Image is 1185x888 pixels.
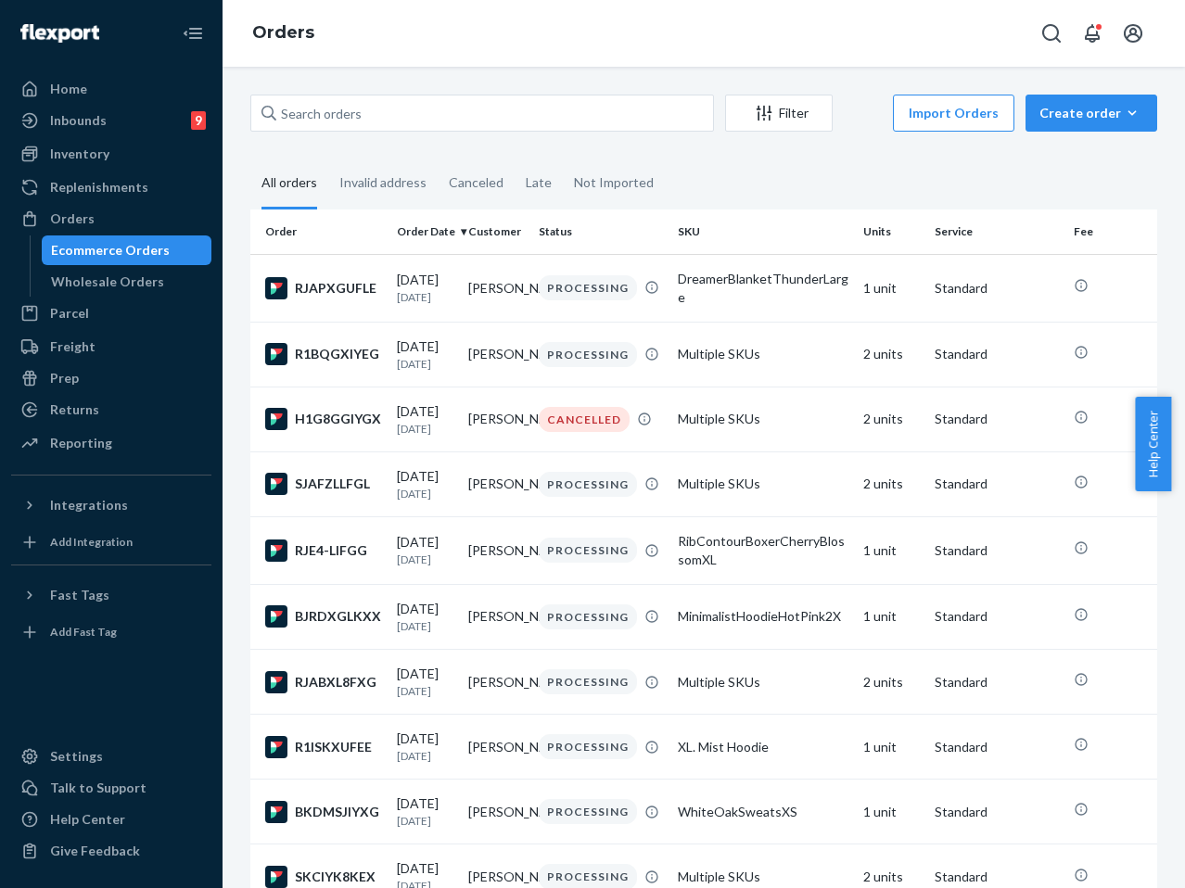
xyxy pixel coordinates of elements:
a: Ecommerce Orders [42,235,212,265]
div: DreamerBlanketThunderLarge [678,270,848,307]
div: PROCESSING [539,734,637,759]
a: Orders [11,204,211,234]
td: 2 units [856,322,927,387]
th: Fee [1066,209,1178,254]
div: Returns [50,400,99,419]
a: Returns [11,395,211,425]
div: Create order [1039,104,1143,122]
div: Prep [50,369,79,387]
div: PROCESSING [539,342,637,367]
td: Multiple SKUs [670,650,856,715]
td: 1 unit [856,584,927,649]
div: Inbounds [50,111,107,130]
th: Units [856,209,927,254]
div: [DATE] [397,533,453,567]
span: Help Center [1135,397,1171,491]
a: Wholesale Orders [42,267,212,297]
div: BJRDXGLKXX [265,605,382,628]
div: R1BQGXIYEG [265,343,382,365]
td: [PERSON_NAME] [461,516,532,584]
a: Inbounds9 [11,106,211,135]
div: PROCESSING [539,799,637,824]
div: Invalid address [339,159,427,207]
th: SKU [670,209,856,254]
th: Order Date [389,209,461,254]
td: 2 units [856,451,927,516]
p: Standard [935,475,1059,493]
a: Inventory [11,139,211,169]
div: Integrations [50,496,128,514]
p: [DATE] [397,289,453,305]
a: Prep [11,363,211,393]
p: Standard [935,803,1059,821]
td: [PERSON_NAME] [461,780,532,844]
a: Add Integration [11,527,211,557]
a: Help Center [11,805,211,834]
div: WhiteOakSweatsXS [678,803,848,821]
div: MinimalistHoodieHotPink2X [678,607,848,626]
div: Give Feedback [50,842,140,860]
button: Talk to Support [11,773,211,803]
button: Give Feedback [11,836,211,866]
p: [DATE] [397,421,453,437]
div: [DATE] [397,402,453,437]
p: [DATE] [397,356,453,372]
p: [DATE] [397,683,453,699]
td: 2 units [856,650,927,715]
a: Freight [11,332,211,362]
iframe: Opens a widget where you can chat to one of our agents [1067,832,1166,879]
div: [DATE] [397,271,453,305]
div: XL. Mist Hoodie [678,738,848,756]
button: Filter [725,95,833,132]
td: 1 unit [856,780,927,844]
div: Freight [50,337,96,356]
p: Standard [935,410,1059,428]
td: [PERSON_NAME] [461,387,532,451]
div: Fast Tags [50,586,109,604]
div: Add Fast Tag [50,624,117,640]
div: H1G8GGIYGX [265,408,382,430]
div: Reporting [50,434,112,452]
div: Replenishments [50,178,148,197]
div: [DATE] [397,337,453,372]
a: Reporting [11,428,211,458]
div: Not Imported [574,159,654,207]
div: Parcel [50,304,89,323]
p: [DATE] [397,486,453,501]
a: Home [11,74,211,104]
div: Customer [468,223,525,239]
div: RJABXL8FXG [265,671,382,693]
p: Standard [935,738,1059,756]
div: BKDMSJIYXG [265,801,382,823]
button: Import Orders [893,95,1014,132]
td: [PERSON_NAME] [461,254,532,322]
button: Fast Tags [11,580,211,610]
div: Add Integration [50,534,133,550]
img: Flexport logo [20,24,99,43]
div: 9 [191,111,206,130]
td: [PERSON_NAME] [461,715,532,780]
a: Add Fast Tag [11,617,211,647]
div: Canceled [449,159,503,207]
div: PROCESSING [539,472,637,497]
div: Home [50,80,87,98]
div: Talk to Support [50,779,147,797]
div: Ecommerce Orders [51,241,170,260]
button: Open Search Box [1033,15,1070,52]
div: Orders [50,209,95,228]
div: PROCESSING [539,604,637,629]
div: PROCESSING [539,669,637,694]
input: Search orders [250,95,714,132]
div: [DATE] [397,665,453,699]
p: Standard [935,607,1059,626]
p: Standard [935,345,1059,363]
p: Standard [935,279,1059,298]
td: [PERSON_NAME] [461,650,532,715]
td: Multiple SKUs [670,387,856,451]
div: SJAFZLLFGL [265,473,382,495]
a: Orders [252,22,314,43]
div: PROCESSING [539,538,637,563]
div: Filter [726,104,832,122]
button: Close Navigation [174,15,211,52]
p: Standard [935,541,1059,560]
